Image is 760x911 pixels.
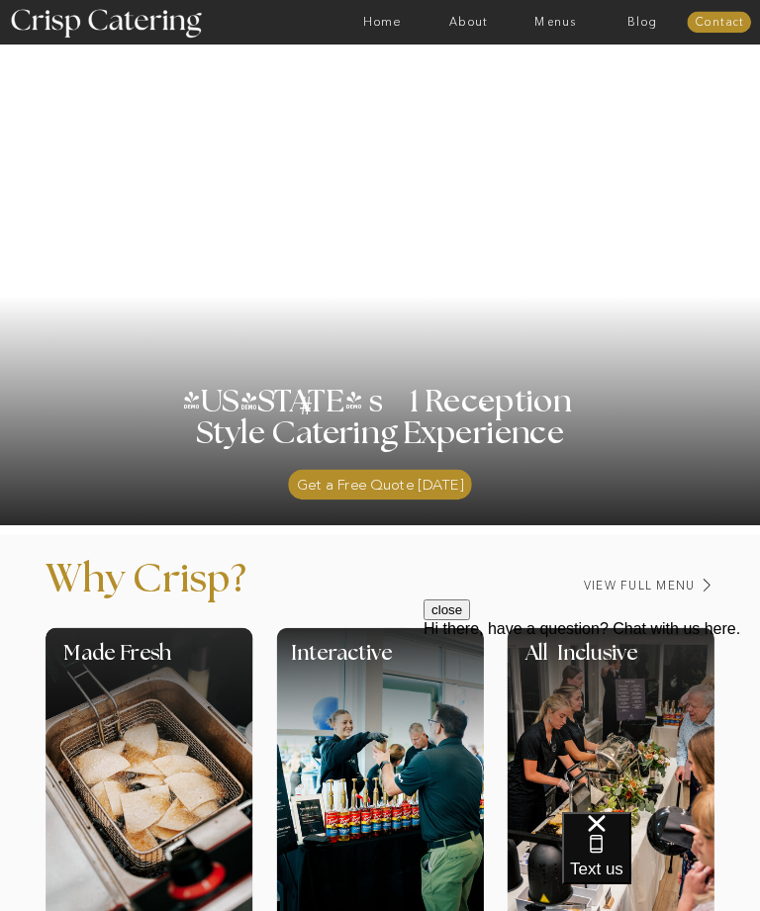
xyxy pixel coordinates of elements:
[495,580,696,592] a: View Full Menu
[46,560,386,618] p: Why Crisp?
[562,812,760,911] iframe: podium webchat widget bubble
[513,16,600,29] a: Menus
[288,463,472,500] a: Get a Free Quote [DATE]
[687,17,751,30] a: Contact
[180,387,579,482] h1: [US_STATE] s 1 Reception Style Catering Experience
[248,386,300,417] h3: '
[291,644,562,682] h1: Interactive
[599,16,686,29] a: Blog
[271,394,343,430] h3: #
[338,16,426,29] a: Home
[63,644,297,682] h1: Made Fresh
[424,599,760,837] iframe: podium webchat widget prompt
[453,371,490,443] h3: '
[426,16,513,29] a: About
